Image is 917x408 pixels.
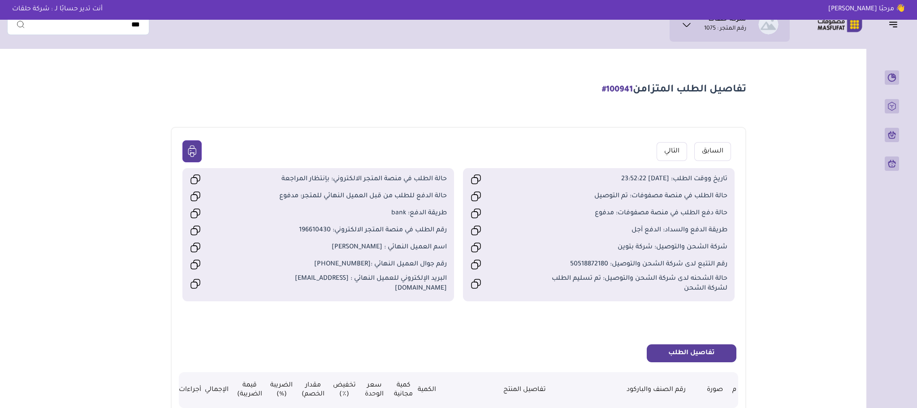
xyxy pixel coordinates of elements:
p: 👋 مرحبًا [PERSON_NAME] [822,4,912,14]
span: رقم التتبع لدى شركة الشحن والتوصيل: 50518872180 [534,260,727,269]
span: حالة دفع الطلب في منصة مصفوفات: مدفوع [534,208,727,218]
span: رقم جوال العميل النهائي : [254,260,447,269]
span: شركة الشحن والتوصيل: شركة بتوين [534,243,727,252]
th: الكمية [418,372,436,408]
span: حالة الشحنه لدى شركة الشحن والتوصيل: تم تسليم الطلب لشركة الشحن [534,274,727,294]
th: تفاصيل المنتج [436,372,614,408]
th: الإجمالي [201,372,232,408]
span: طريقة الدفع والسداد: الدفع آجل [534,226,727,235]
p: رقم المتجر : 1075 [704,25,746,34]
span: تاريخ ووقت الطلب: [DATE] 23:52:22 [534,174,727,184]
th: م [731,372,738,408]
th: صورة [699,372,731,408]
a: السابق [694,142,731,161]
th: أجراءات [179,372,201,408]
span: #100941 [602,86,633,95]
p: أنت تدير حسابًا لـ : شركة حلقات [5,4,109,14]
img: Logo [811,16,869,33]
span: رقم الطلب في منصة المتجر الالكتروني: 196610430 [254,226,447,235]
span: طريقة الدفع: bank [254,208,447,218]
th: تخفيض (٪) [329,372,359,408]
th: سعر الوحدة [359,372,389,408]
span: حالة الطلب في منصة مصفوفات: تم التوصيل [534,191,727,201]
h1: شركة حلقات [708,16,746,25]
span: [PHONE_NUMBER] [314,261,371,268]
th: مقدار الخصم) [296,372,329,408]
th: قيمة الضريبة) [232,372,267,408]
a: التالي [657,142,687,161]
th: كمية مجانية [389,372,418,408]
img: شركة حلقات [758,14,779,35]
span: اسم العميل النهائي : [PERSON_NAME] [254,243,447,252]
th: رقم الصنف والباركود [614,372,699,408]
h1: تفاصيل الطلب المتزامن [602,83,746,97]
span: البريد الإلكتروني للعميل النهائي : [EMAIL_ADDRESS][DOMAIN_NAME] [254,274,447,294]
span: حالة الدفع للطلب من قبل العميل النهائي للمتجر: مدفوع [254,191,447,201]
th: الضريبة (%) [267,372,296,408]
button: تفاصيل الطلب [647,344,736,362]
span: حالة الطلب في منصة المتجر الالكتروني: بإنتظار المراجعة [254,174,447,184]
